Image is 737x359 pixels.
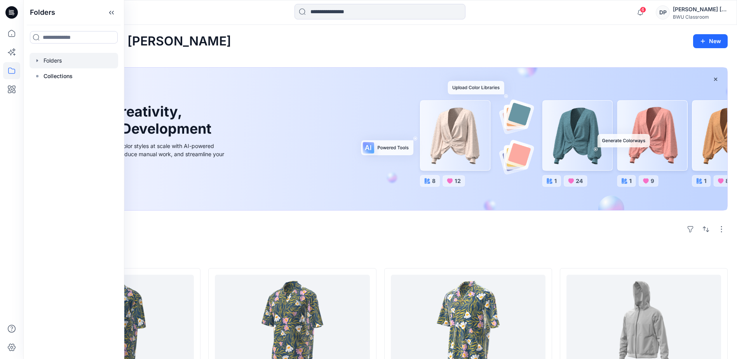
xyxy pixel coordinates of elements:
[693,34,728,48] button: New
[656,5,670,19] div: DP
[52,176,227,191] a: Discover more
[44,71,73,81] p: Collections
[33,34,231,49] h2: Welcome back, [PERSON_NAME]
[52,142,227,166] div: Explore ideas faster and recolor styles at scale with AI-powered tools that boost creativity, red...
[673,14,727,20] div: BWU Classroom
[640,7,646,13] span: 6
[52,103,215,137] h1: Unleash Creativity, Speed Up Development
[673,5,727,14] div: [PERSON_NAME] [PERSON_NAME]
[33,251,728,260] h4: Styles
